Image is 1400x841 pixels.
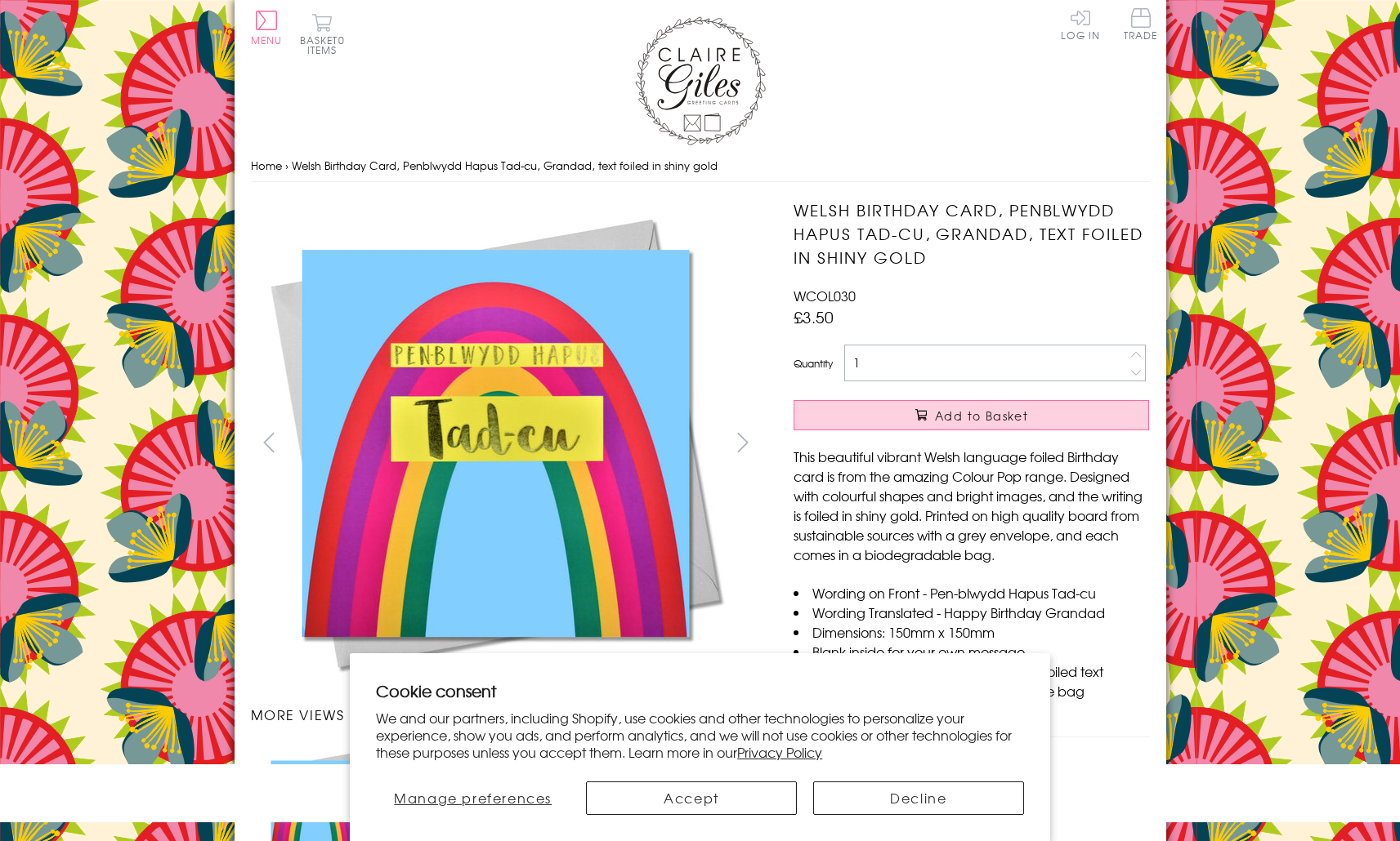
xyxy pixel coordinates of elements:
[794,400,1149,430] button: Add to Basket
[251,149,1150,183] nav: breadcrumbs
[737,742,822,762] a: Privacy Policy
[794,286,856,305] span: WCOL030
[251,424,288,461] button: prev
[307,33,345,57] span: 0 items
[794,447,1149,564] p: This beautiful vibrant Welsh language foiled Birthday card is from the amazing Colour Pop range. ...
[292,158,718,173] span: Welsh Birthday Card, Penblwydd Hapus Tad-cu, Grandad, text foiled in shiny gold
[724,424,761,461] button: next
[794,603,1149,622] li: Wording Translated - Happy Birthday Grandad
[1124,8,1158,40] span: Trade
[394,788,552,808] span: Manage preferences
[1061,8,1100,40] a: Log In
[251,705,762,724] h3: More views
[251,33,283,47] span: Menu
[300,13,345,55] button: Basket0 items
[761,198,1251,688] img: Welsh Birthday Card, Penblwydd Hapus Tad-cu, Grandad, text foiled in shiny gold
[794,356,833,371] label: Quantity
[794,622,1149,642] li: Dimensions: 150mm x 150mm
[586,781,797,815] button: Accept
[376,710,1024,760] p: We and our partners, including Shopify, use cookies and other technologies to personalize your ex...
[376,781,570,815] button: Manage preferences
[285,158,288,173] span: ›
[251,158,282,173] a: Home
[813,781,1024,815] button: Decline
[376,679,1024,702] h2: Cookie consent
[635,16,766,145] img: Claire Giles Greetings Cards
[794,583,1149,603] li: Wording on Front - Pen-blwydd Hapus Tad-cu
[794,642,1149,661] li: Blank inside for your own message
[935,407,1028,424] span: Add to Basket
[250,198,740,688] img: Welsh Birthday Card, Penblwydd Hapus Tad-cu, Grandad, text foiled in shiny gold
[1124,8,1158,43] a: Trade
[251,11,283,45] button: Menu
[794,305,834,328] span: £3.50
[794,198,1149,269] h1: Welsh Birthday Card, Penblwydd Hapus Tad-cu, Grandad, text foiled in shiny gold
